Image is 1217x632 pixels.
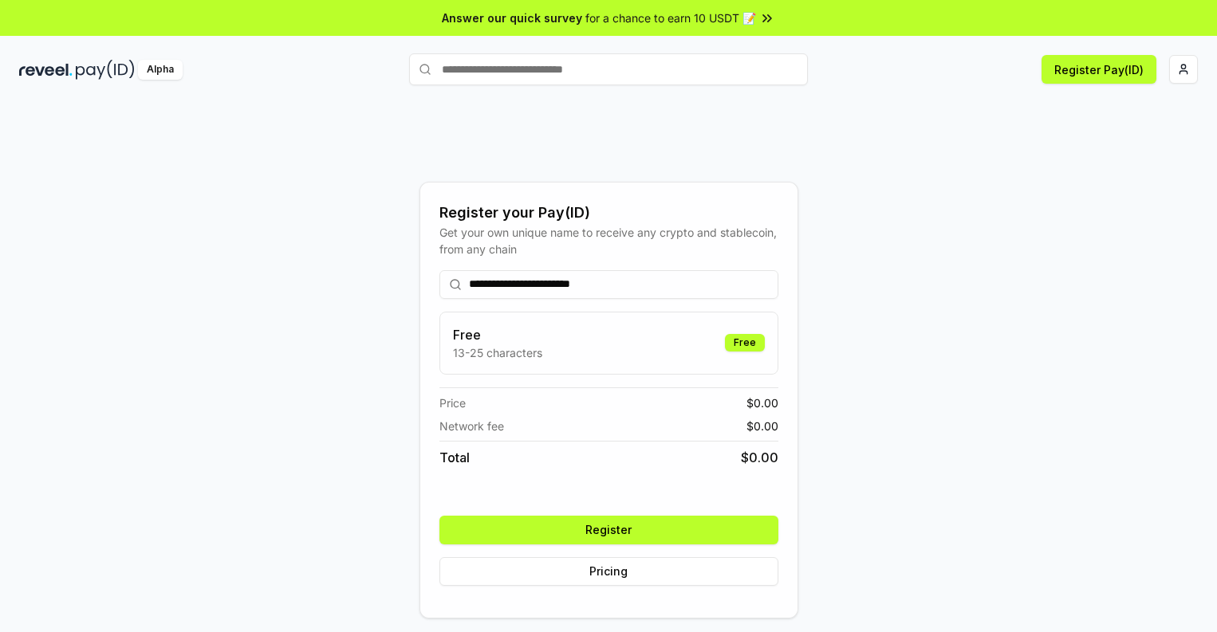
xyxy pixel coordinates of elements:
[725,334,765,351] div: Free
[442,10,582,26] span: Answer our quick survey
[19,60,73,80] img: reveel_dark
[439,395,466,411] span: Price
[138,60,183,80] div: Alpha
[439,448,470,467] span: Total
[439,418,504,434] span: Network fee
[439,516,778,544] button: Register
[439,557,778,586] button: Pricing
[453,325,542,344] h3: Free
[741,448,778,467] span: $ 0.00
[439,224,778,257] div: Get your own unique name to receive any crypto and stablecoin, from any chain
[585,10,756,26] span: for a chance to earn 10 USDT 📝
[746,418,778,434] span: $ 0.00
[76,60,135,80] img: pay_id
[1042,55,1156,84] button: Register Pay(ID)
[453,344,542,361] p: 13-25 characters
[439,202,778,224] div: Register your Pay(ID)
[746,395,778,411] span: $ 0.00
